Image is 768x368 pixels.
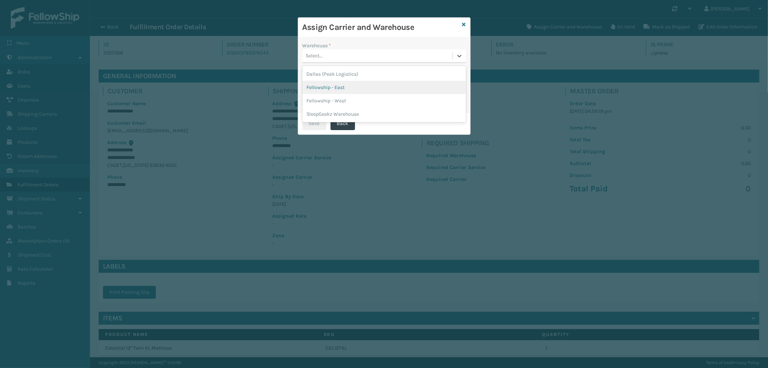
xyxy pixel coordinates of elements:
button: Save [302,117,326,130]
div: Fellowship - West [302,94,466,107]
h3: Assign Carrier and Warehouse [302,22,459,33]
label: Warehouse [302,42,331,49]
div: SleepGeekz Warehouse [302,107,466,121]
div: Fellowship - East [302,81,466,94]
button: Back [331,117,355,130]
div: Select... [306,52,323,60]
div: Dallas (Peak Logistics) [302,67,466,81]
